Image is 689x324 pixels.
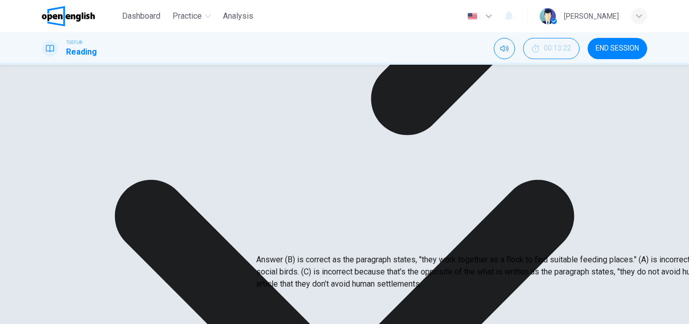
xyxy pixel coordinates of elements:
div: Hide [523,38,580,59]
span: Dashboard [122,10,160,22]
div: [PERSON_NAME] [564,10,619,22]
span: Practice [173,10,202,22]
div: Mute [494,38,515,59]
img: Profile picture [540,8,556,24]
span: TOEFL® [66,39,82,46]
span: 00:13:22 [544,44,571,53]
h1: Reading [66,46,97,58]
span: END SESSION [596,44,639,53]
span: Analysis [223,10,253,22]
img: en [466,13,479,20]
img: OpenEnglish logo [42,6,95,26]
